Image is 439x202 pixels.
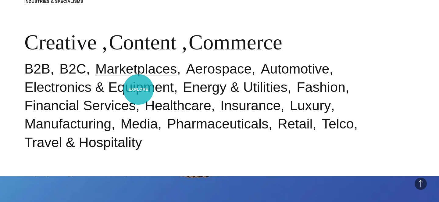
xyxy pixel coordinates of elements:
a: Insurance [220,98,281,113]
button: Back to Top [415,178,427,190]
a: Aerospace [186,61,252,77]
a: Content [109,31,177,54]
a: Fashion [297,79,345,95]
a: Financial Services [24,98,136,113]
a: Media [120,116,158,132]
a: Telco [322,116,354,132]
a: Manufacturing [24,116,111,132]
a: Creative [24,31,97,54]
a: Travel & Hospitality [24,135,142,150]
a: Healthcare [145,98,211,113]
a: Automotive [261,61,329,77]
a: B2C [59,61,86,77]
a: B2B [24,61,50,77]
a: Electronics & Equipment [24,79,174,95]
span: , [102,31,108,54]
a: Pharmaceuticals [167,116,269,132]
a: Commerce [189,31,282,54]
a: Marketplaces [95,61,177,77]
a: Retail [278,116,313,132]
a: Luxury [290,98,331,113]
span: , [182,31,187,54]
a: Energy & Utilities [183,79,287,95]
